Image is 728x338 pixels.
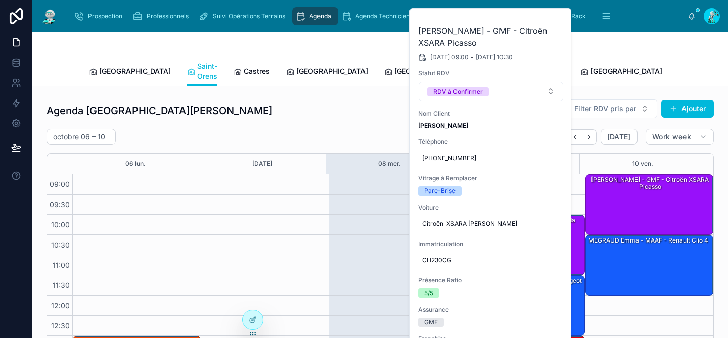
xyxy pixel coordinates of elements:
[384,62,466,82] a: [GEOGRAPHIC_DATA]
[607,132,631,141] span: [DATE]
[338,7,417,25] a: Agenda Technicien
[49,220,72,229] span: 10:00
[418,110,564,118] span: Nom Client
[213,12,285,20] span: Suivi Opérations Terrains
[292,7,338,25] a: Agenda
[580,62,662,82] a: [GEOGRAPHIC_DATA]
[417,7,493,25] a: Confirmation RDV
[418,69,564,77] span: Statut RDV
[234,62,270,82] a: Castres
[586,235,713,295] div: MEGRAUD Emma - MAAF - Renault clio 4
[125,154,146,174] button: 06 lun.
[147,12,189,20] span: Professionnels
[129,7,196,25] a: Professionnels
[394,66,466,76] span: [GEOGRAPHIC_DATA]
[47,200,72,209] span: 09:30
[47,180,72,188] span: 09:00
[422,154,560,162] span: [PHONE_NUMBER]
[244,66,270,76] span: Castres
[53,132,105,142] h2: octobre 06 – 10
[601,129,638,145] button: [DATE]
[99,66,171,76] span: [GEOGRAPHIC_DATA]
[632,154,653,174] button: 10 ven.
[49,321,72,330] span: 12:30
[418,306,564,314] span: Assurance
[418,122,468,129] strong: [PERSON_NAME]
[47,104,272,118] h1: Agenda [GEOGRAPHIC_DATA][PERSON_NAME]
[49,240,72,249] span: 10:30
[587,175,712,192] div: [PERSON_NAME] - GMF - Citroën XSARA Picasso
[67,5,688,27] div: scrollable content
[418,174,564,182] span: Vitrage à Remplacer
[422,256,560,264] span: CH230CG
[252,154,272,174] button: [DATE]
[476,53,513,61] span: [DATE] 10:30
[422,220,560,228] span: Citroën XSARA [PERSON_NAME]
[493,7,554,25] a: RDV Annulés
[378,154,401,174] button: 08 mer.
[430,53,469,61] span: [DATE] 09:00
[424,318,438,327] div: GMF
[355,12,410,20] span: Agenda Technicien
[574,104,636,114] span: Filter RDV pris par
[50,261,72,269] span: 11:00
[418,204,564,212] span: Voiture
[187,57,217,86] a: Saint-Orens
[40,8,59,24] img: App logo
[424,186,456,196] div: Pare-Brise
[652,132,691,141] span: Work week
[309,12,331,20] span: Agenda
[418,25,564,49] h2: [PERSON_NAME] - GMF - Citroën XSARA Picasso
[661,100,714,118] button: Ajouter
[568,129,582,145] button: Back
[433,87,483,96] div: RDV à Confirmer
[582,129,597,145] button: Next
[554,7,593,25] a: Rack
[424,288,433,298] div: 5/5
[471,53,474,61] span: -
[50,281,72,289] span: 11:30
[286,62,368,82] a: [GEOGRAPHIC_DATA]
[418,276,564,284] span: Présence Ratio
[89,62,171,82] a: [GEOGRAPHIC_DATA]
[196,7,292,25] a: Suivi Opérations Terrains
[296,66,368,76] span: [GEOGRAPHIC_DATA]
[419,82,563,101] button: Select Button
[646,129,714,145] button: Work week
[571,12,586,20] span: Rack
[49,301,72,310] span: 12:00
[71,7,129,25] a: Prospection
[587,236,709,245] div: MEGRAUD Emma - MAAF - Renault clio 4
[197,61,217,81] span: Saint-Orens
[586,175,713,234] div: [PERSON_NAME] - GMF - Citroën XSARA Picasso
[590,66,662,76] span: [GEOGRAPHIC_DATA]
[88,12,122,20] span: Prospection
[418,240,564,248] span: Immatriculation
[418,138,564,146] span: Téléphone
[566,99,657,118] button: Select Button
